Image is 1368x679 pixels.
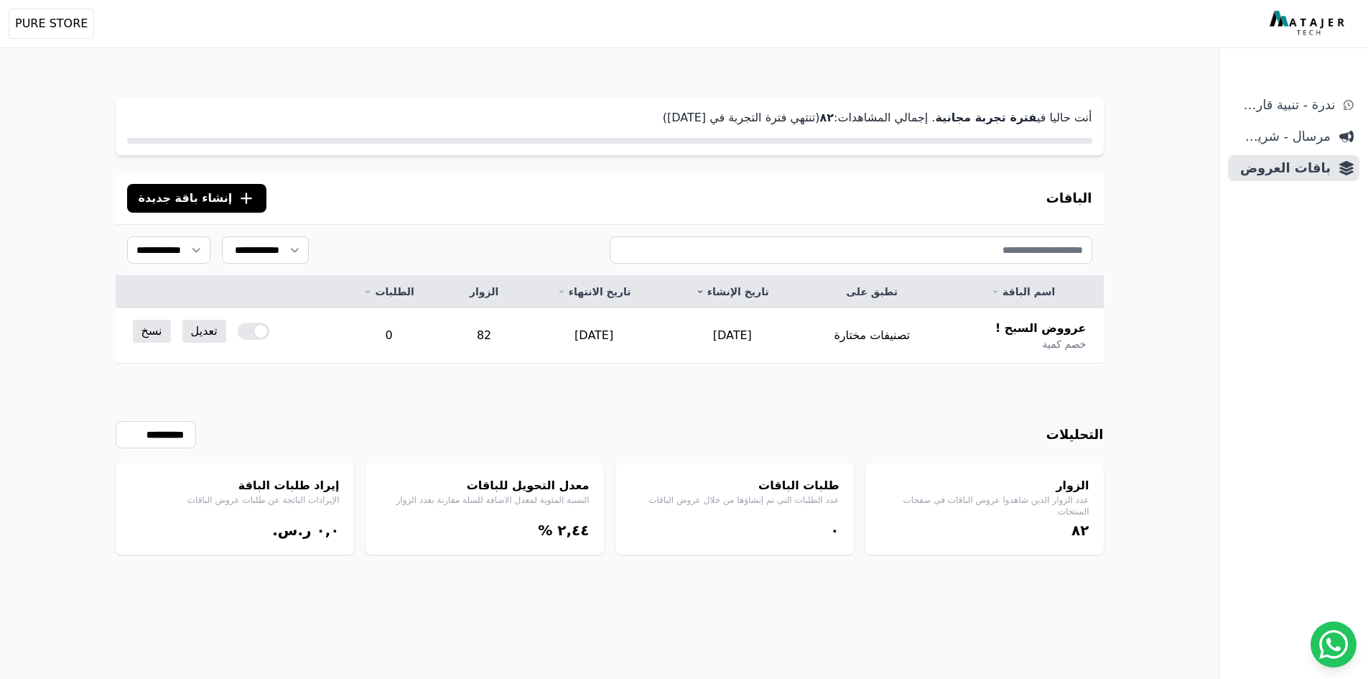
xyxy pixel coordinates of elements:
[127,184,267,213] button: إنشاء باقة جديدة
[316,522,339,539] bdi: ۰,۰
[557,522,589,539] bdi: ٢,٤٤
[801,308,943,364] td: تصنيفات مختارة
[630,494,839,506] p: عدد الطلبات التي تم إنشاؤها من خلال عروض الباقات
[681,285,784,299] a: تاريخ الإنشاء
[1042,337,1086,351] span: خصم كمية
[1046,188,1092,208] h3: الباقات
[630,520,839,540] div: ۰
[1270,11,1348,37] img: MatajerTech Logo
[880,494,1089,517] p: عدد الزوار الذين شاهدوا عروض الباقات في صفحات المنتجات
[630,477,839,494] h4: طلبات الباقات
[1046,425,1104,445] h3: التحليلات
[801,276,943,308] th: تطبق على
[819,111,834,124] strong: ٨٢
[139,190,233,207] span: إنشاء باقة جديدة
[272,522,311,539] span: ر.س.
[880,520,1089,540] div: ٨٢
[444,308,525,364] td: 82
[1234,126,1331,147] span: مرسال - شريط دعاية
[538,522,552,539] span: %
[542,285,646,299] a: تاريخ الانتهاء
[444,276,525,308] th: الزوار
[352,285,427,299] a: الطلبات
[130,477,340,494] h4: إيراد طلبات الباقة
[1234,95,1335,115] span: ندرة - تنبية قارب علي النفاذ
[133,320,171,343] a: نسخ
[380,494,590,506] p: النسبة المئوية لمعدل الاضافة للسلة مقارنة بعدد الزوار
[995,320,1087,337] span: عرووض السبح !
[525,308,664,364] td: [DATE]
[15,15,88,32] span: PURE STORE
[130,494,340,506] p: الإيرادات الناتجة عن طلبات عروض الباقات
[935,111,1036,124] strong: فترة تجربة مجانية
[9,9,94,39] button: PURE STORE
[182,320,226,343] a: تعديل
[127,109,1092,126] p: أنت حاليا في . إجمالي المشاهدات: (تنتهي فترة التجربة في [DATE])
[664,308,801,364] td: [DATE]
[1234,158,1331,178] span: باقات العروض
[335,308,444,364] td: 0
[380,477,590,494] h4: معدل التحويل للباقات
[880,477,1089,494] h4: الزوار
[960,285,1087,299] a: اسم الباقة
